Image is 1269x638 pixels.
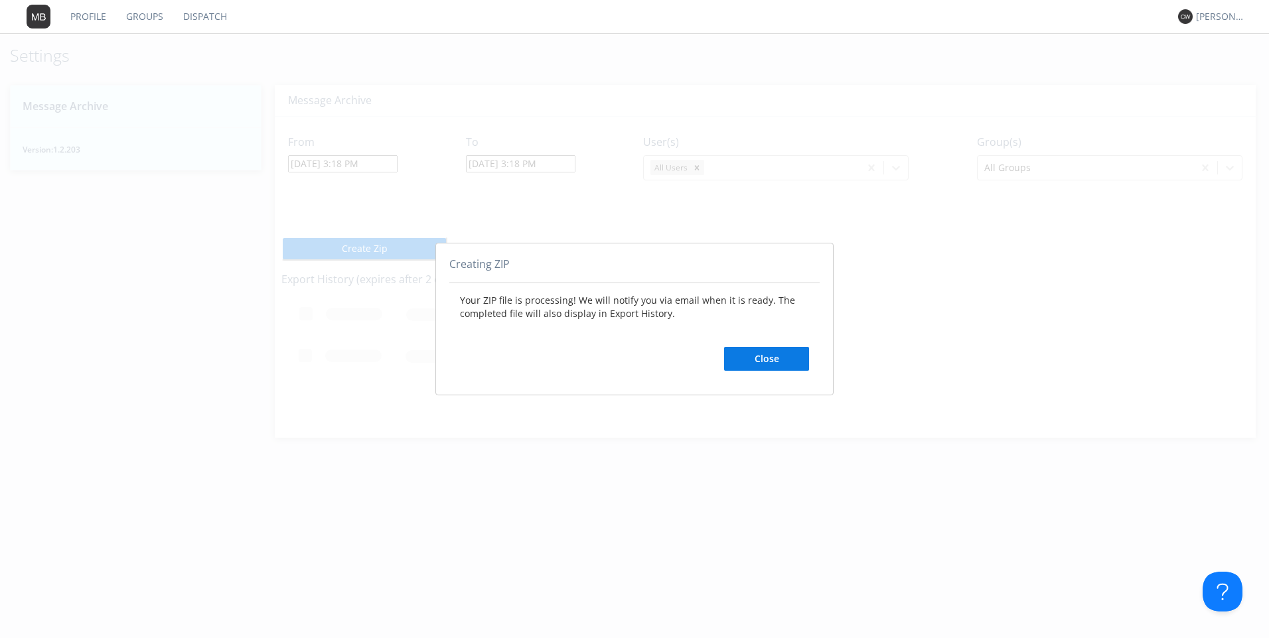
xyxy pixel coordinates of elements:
[27,5,50,29] img: 373638.png
[1203,572,1242,611] iframe: Toggle Customer Support
[1178,9,1193,24] img: 373638.png
[435,243,834,395] div: abcd
[449,257,820,283] div: Creating ZIP
[1196,10,1246,23] div: [PERSON_NAME] *
[449,283,820,381] div: Your ZIP file is processing! We will notify you via email when it is ready. The completed file wi...
[724,347,809,371] button: Close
